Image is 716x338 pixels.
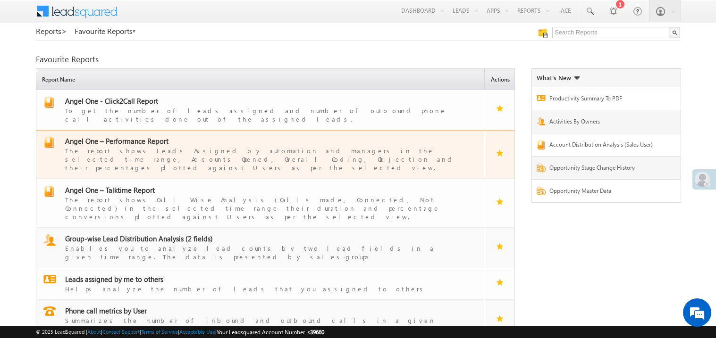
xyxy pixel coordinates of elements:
span: Angel One – Talktime Report [65,185,155,195]
a: Opportunity Master Data [549,187,660,198]
span: Actions [488,70,514,90]
a: Favourite Reports [75,27,136,35]
span: Angel One - Click2Call Report [65,96,158,106]
img: report [43,137,55,148]
div: To get the number of leads assigned and number of outbound phone call activities done out of the ... [65,106,467,124]
a: Reports> [36,27,67,35]
input: Search Reports [552,27,680,38]
a: report Phone call metrics by UserSummarizes the number of inbound and outbound calls in a given t... [41,306,480,333]
img: report [43,234,56,246]
div: Favourite Reports [36,55,680,64]
img: report [43,186,55,197]
img: Report [537,164,546,172]
img: report [43,97,55,108]
div: Helps analyze the number of leads that you assigned to others [65,284,467,293]
a: Acceptable Use [179,329,215,335]
img: Report [537,140,546,149]
textarea: Type your message and hit 'Enter' [12,87,172,257]
a: Productivity Summary To PDF [549,94,660,105]
span: © 2025 LeadSquared | | | | | [36,328,324,337]
img: Manage all your saved reports! [538,28,548,38]
div: The report shows Leads Assigned by automation and managers in the selected time range, Accounts O... [65,146,467,172]
a: Terms of Service [141,329,178,335]
div: The report shows Call Wise Analysis (Calls made, Connected, Not Connected) in the selected time r... [65,195,467,221]
a: report Leads assigned by me to othersHelps analyze the number of leads that you assigned to others [41,275,480,293]
img: report [43,275,56,283]
span: Group-wise Lead Distribution Analysis (2 fields) [65,234,213,243]
a: report Group-wise Lead Distribution Analysis (2 fields)Enables you to analyze lead counts by two ... [41,234,480,261]
span: Report Name [39,70,484,90]
em: Start Chat [128,265,171,278]
div: Minimize live chat window [155,5,177,27]
img: d_60004797649_company_0_60004797649 [16,49,40,62]
a: Account Distribution Analysis (Sales User) [549,140,660,151]
a: Activities By Owners [549,117,660,128]
a: report Angel One – Talktime ReportThe report shows Call Wise Analysis (Calls made, Connected, Not... [41,186,480,221]
span: 39660 [310,329,324,336]
span: Leads assigned by me to others [65,274,163,284]
span: > [61,25,67,36]
a: About [87,329,101,335]
img: report [43,306,56,316]
span: Your Leadsquared Account Number is [217,329,324,336]
a: report Angel One - Click2Call ReportTo get the number of leads assigned and number of outbound ph... [41,97,480,124]
div: What's New [537,74,580,82]
div: Enables you to analyze lead counts by two lead fields in a given time range. The data is presente... [65,243,467,261]
img: Report [537,187,546,195]
span: Angel One – Performance Report [65,136,168,146]
img: What's new [573,76,580,80]
img: Report [537,95,546,101]
span: Phone call metrics by User [65,306,147,315]
div: Summarizes the number of inbound and outbound calls in a given timeperiod by users [65,315,467,333]
a: Contact Support [102,329,140,335]
div: Chat with us now [49,49,159,62]
a: report Angel One – Performance ReportThe report shows Leads Assigned by automation and managers i... [41,137,480,172]
a: Opportunity Stage Change History [549,164,660,174]
img: Report [537,117,546,125]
